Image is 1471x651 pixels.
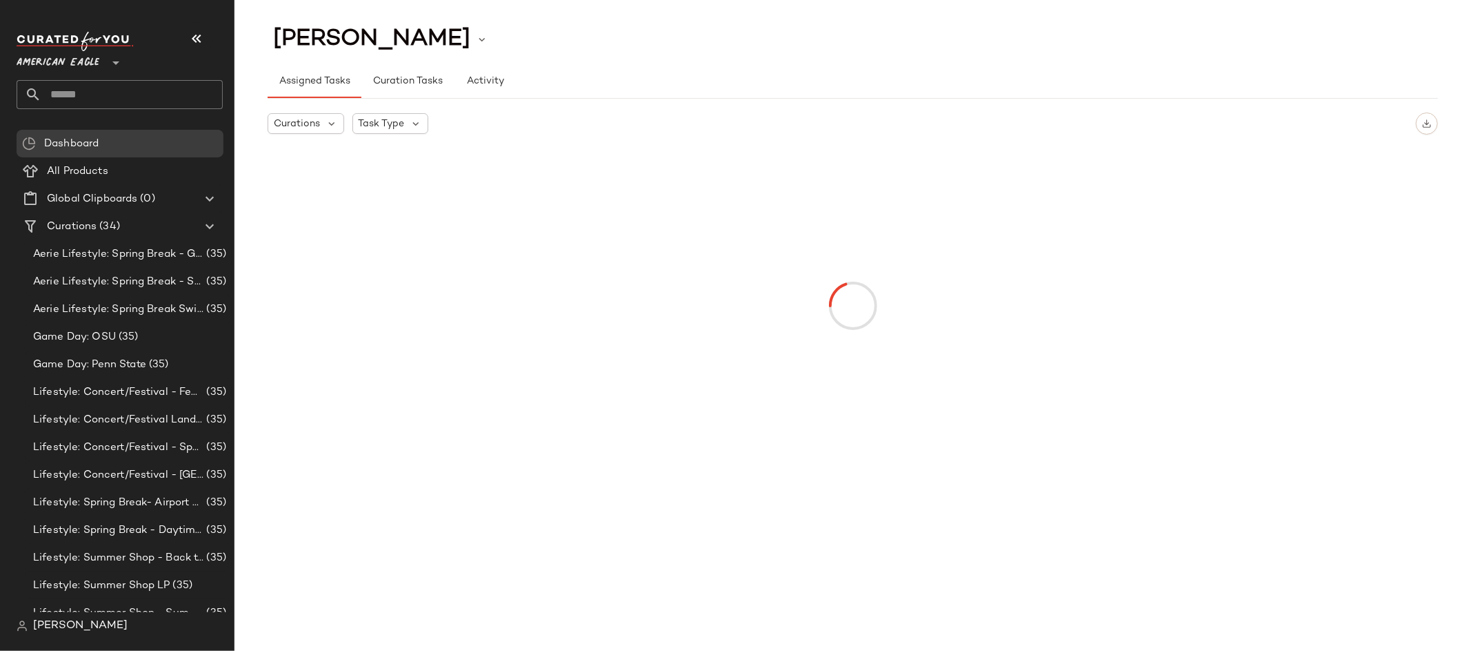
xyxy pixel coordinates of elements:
span: Game Day: OSU [33,329,116,345]
span: Aerie Lifestyle: Spring Break - Girly/Femme [33,246,203,262]
span: Lifestyle: Concert/Festival - Sporty [33,440,203,456]
span: Curations [47,219,97,235]
span: Assigned Tasks [279,76,350,87]
img: svg%3e [22,137,36,150]
span: Lifestyle: Concert/Festival - Femme [33,385,203,400]
span: (0) [137,191,154,207]
span: (35) [203,302,226,318]
span: Activity [466,76,504,87]
span: (35) [203,523,226,538]
span: (35) [203,412,226,428]
span: [PERSON_NAME] [273,26,470,52]
span: (35) [203,440,226,456]
span: Global Clipboards [47,191,137,207]
span: (35) [203,550,226,566]
span: (35) [203,495,226,511]
span: Lifestyle: Concert/Festival - [GEOGRAPHIC_DATA] [33,467,203,483]
span: Lifestyle: Concert/Festival Landing Page [33,412,203,428]
span: (35) [116,329,139,345]
span: (35) [170,578,193,594]
span: Dashboard [44,136,99,152]
span: (35) [203,605,226,621]
span: [PERSON_NAME] [33,618,128,634]
span: Lifestyle: Summer Shop LP [33,578,170,594]
span: Lifestyle: Spring Break- Airport Style [33,495,203,511]
img: svg%3e [1422,119,1432,128]
span: Lifestyle: Spring Break - Daytime Casual [33,523,203,538]
span: All Products [47,164,108,179]
span: Lifestyle: Summer Shop - Back to School Essentials [33,550,203,566]
span: Game Day: Penn State [33,357,146,373]
span: Task Type [359,117,405,131]
span: Aerie Lifestyle: Spring Break Swimsuits Landing Page [33,302,203,318]
img: svg%3e [17,621,28,632]
span: (35) [203,246,226,262]
span: (35) [146,357,169,373]
img: cfy_white_logo.C9jOOHJF.svg [17,32,134,51]
span: (35) [203,274,226,290]
span: (34) [97,219,120,235]
span: American Eagle [17,47,99,72]
span: (35) [203,385,226,400]
span: (35) [203,467,226,483]
span: Aerie Lifestyle: Spring Break - Sporty [33,274,203,290]
span: Lifestyle: Summer Shop - Summer Abroad [33,605,203,621]
span: Curations [274,117,320,131]
span: Curation Tasks [372,76,443,87]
